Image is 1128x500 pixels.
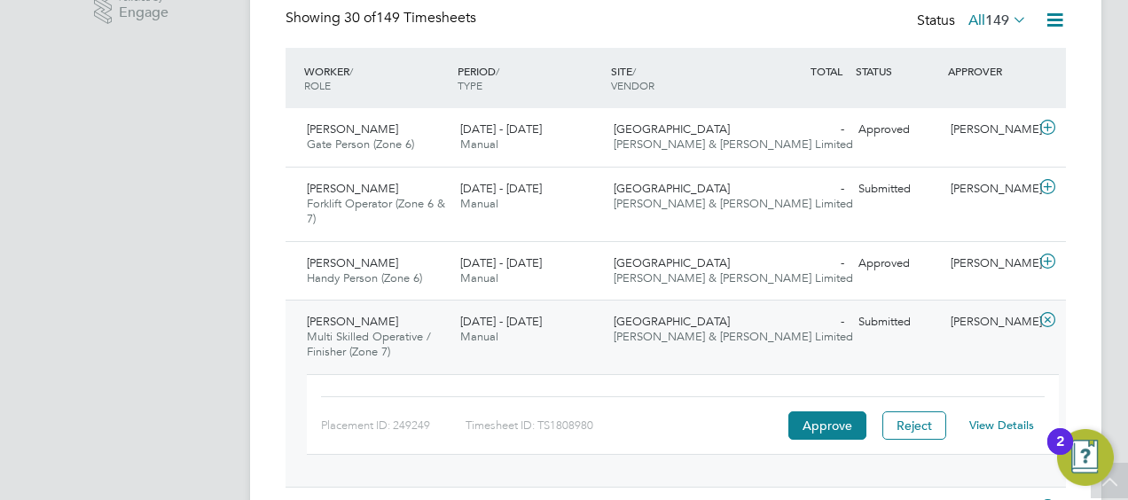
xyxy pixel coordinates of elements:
[759,249,851,278] div: -
[614,255,730,270] span: [GEOGRAPHIC_DATA]
[632,64,636,78] span: /
[607,55,760,101] div: SITE
[286,9,480,27] div: Showing
[460,137,498,152] span: Manual
[944,55,1036,87] div: APPROVER
[1056,441,1064,465] div: 2
[611,78,654,92] span: VENDOR
[466,411,784,440] div: Timesheet ID: TS1808980
[788,411,866,440] button: Approve
[460,255,542,270] span: [DATE] - [DATE]
[851,175,944,204] div: Submitted
[307,196,445,226] span: Forklift Operator (Zone 6 & 7)
[614,181,730,196] span: [GEOGRAPHIC_DATA]
[300,55,453,101] div: WORKER
[944,249,1036,278] div: [PERSON_NAME]
[460,270,498,285] span: Manual
[321,411,466,440] div: Placement ID: 249249
[460,181,542,196] span: [DATE] - [DATE]
[985,12,1009,29] span: 149
[882,411,946,440] button: Reject
[759,175,851,204] div: -
[304,78,331,92] span: ROLE
[614,137,853,152] span: [PERSON_NAME] & [PERSON_NAME] Limited
[307,270,422,285] span: Handy Person (Zone 6)
[614,270,853,285] span: [PERSON_NAME] & [PERSON_NAME] Limited
[307,121,398,137] span: [PERSON_NAME]
[453,55,607,101] div: PERIOD
[460,329,498,344] span: Manual
[614,314,730,329] span: [GEOGRAPHIC_DATA]
[759,308,851,337] div: -
[944,308,1036,337] div: [PERSON_NAME]
[944,175,1036,204] div: [PERSON_NAME]
[307,255,398,270] span: [PERSON_NAME]
[851,115,944,145] div: Approved
[460,121,542,137] span: [DATE] - [DATE]
[811,64,842,78] span: TOTAL
[460,196,498,211] span: Manual
[307,314,398,329] span: [PERSON_NAME]
[917,9,1030,34] div: Status
[460,314,542,329] span: [DATE] - [DATE]
[1057,429,1114,486] button: Open Resource Center, 2 new notifications
[851,308,944,337] div: Submitted
[614,121,730,137] span: [GEOGRAPHIC_DATA]
[851,249,944,278] div: Approved
[307,137,414,152] span: Gate Person (Zone 6)
[307,329,431,359] span: Multi Skilled Operative / Finisher (Zone 7)
[344,9,376,27] span: 30 of
[349,64,353,78] span: /
[307,181,398,196] span: [PERSON_NAME]
[944,115,1036,145] div: [PERSON_NAME]
[614,329,853,344] span: [PERSON_NAME] & [PERSON_NAME] Limited
[496,64,499,78] span: /
[458,78,482,92] span: TYPE
[851,55,944,87] div: STATUS
[968,12,1027,29] label: All
[344,9,476,27] span: 149 Timesheets
[614,196,853,211] span: [PERSON_NAME] & [PERSON_NAME] Limited
[759,115,851,145] div: -
[969,418,1034,433] a: View Details
[119,5,168,20] span: Engage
